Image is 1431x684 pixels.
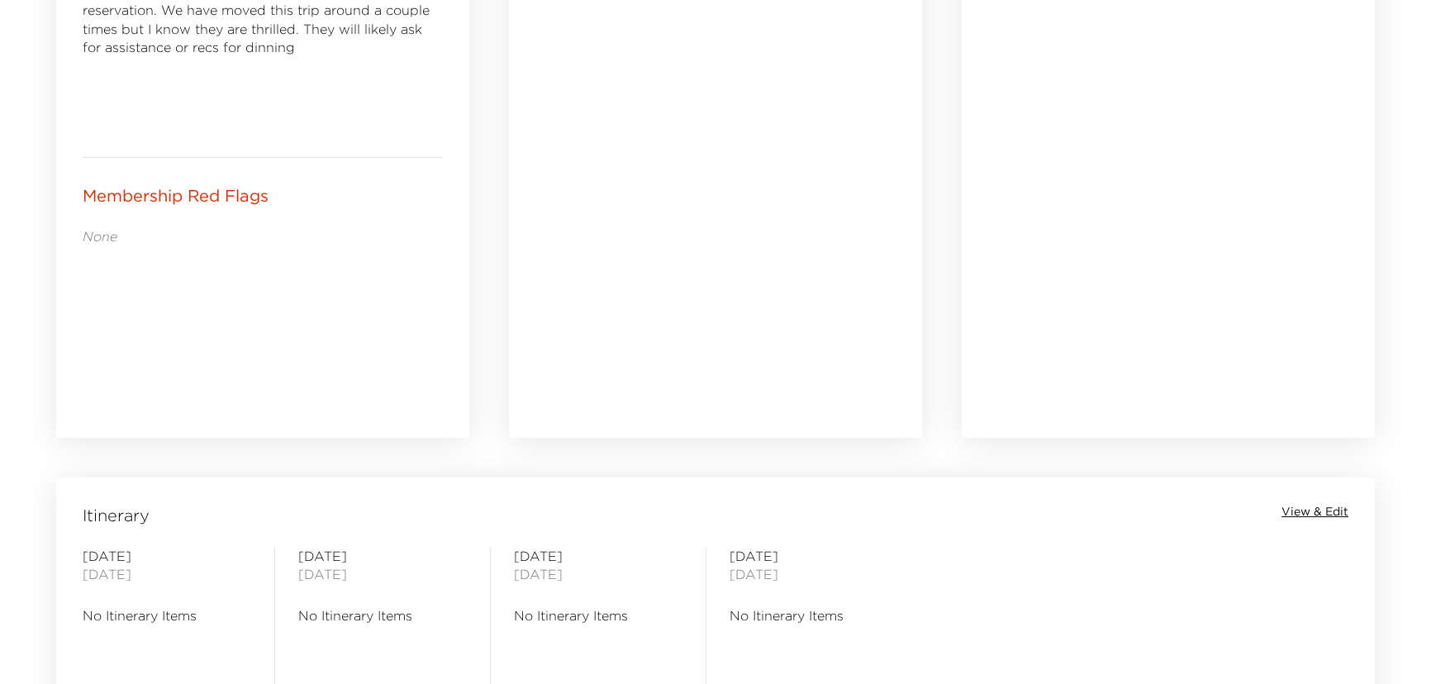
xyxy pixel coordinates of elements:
p: None [83,227,443,245]
span: [DATE] [514,565,682,583]
span: [DATE] [730,565,898,583]
span: [DATE] [83,565,251,583]
span: [DATE] [514,547,682,565]
span: No Itinerary Items [298,606,467,625]
span: [DATE] [83,547,251,565]
span: No Itinerary Items [83,606,251,625]
span: [DATE] [298,565,467,583]
span: Itinerary [83,504,150,527]
span: [DATE] [298,547,467,565]
span: [DATE] [730,547,898,565]
span: No Itinerary Items [730,606,898,625]
p: Membership Red Flags [83,184,269,207]
span: No Itinerary Items [514,606,682,625]
button: View & Edit [1281,504,1348,520]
